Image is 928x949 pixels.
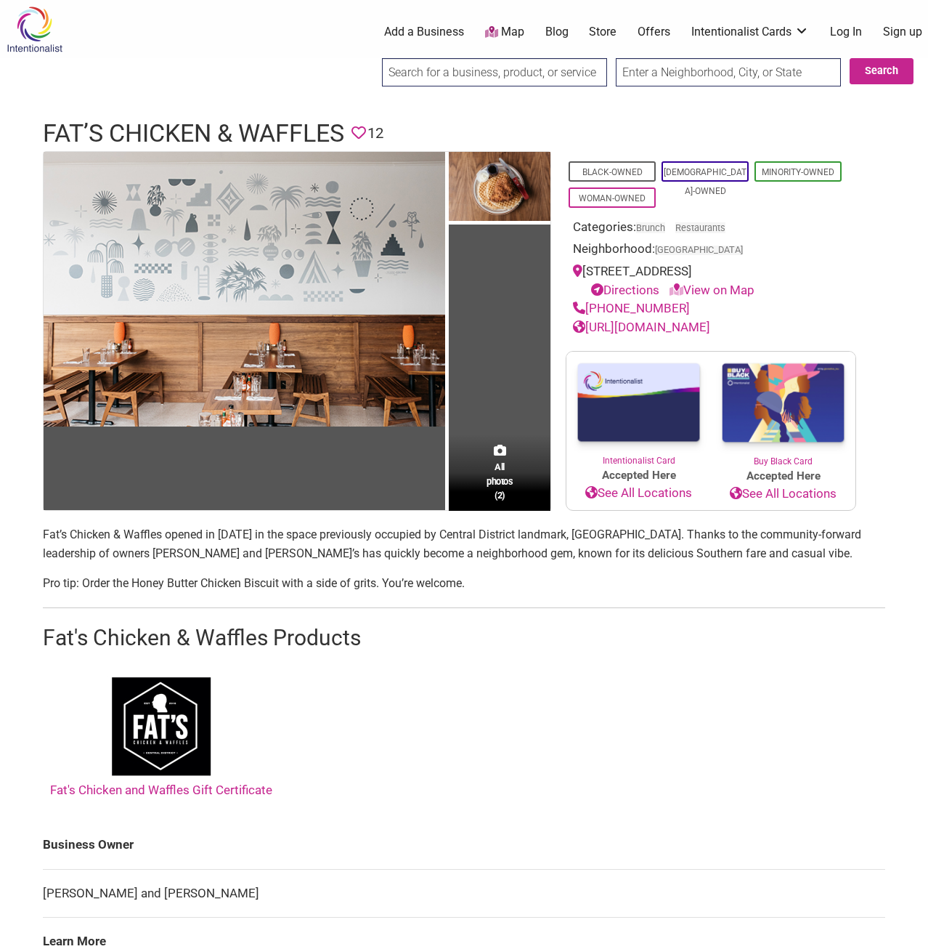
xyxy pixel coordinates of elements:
a: Fat's Chicken and Waffles Gift Certificate [50,672,272,797]
a: [DEMOGRAPHIC_DATA]-Owned [664,167,746,196]
a: Directions [591,283,659,297]
a: Brunch [636,222,665,233]
img: Intentionalist Card [566,352,711,454]
a: Intentionalist Card [566,352,711,467]
div: [STREET_ADDRESS] [573,262,849,299]
p: Fat’s Chicken & Waffles opened in [DATE] in the space previously occupied by Central District lan... [43,525,885,562]
span: Accepted Here [711,468,855,485]
a: Map [485,24,524,41]
h2: Fat's Chicken & Waffles Products [43,623,885,653]
span: Accepted Here [566,467,711,484]
a: See All Locations [566,484,711,503]
span: 12 [367,122,383,145]
div: Categories: [573,218,849,241]
a: See All Locations [711,485,855,504]
a: [PHONE_NUMBER] [573,301,690,315]
a: Restaurants [675,222,725,233]
a: Woman-Owned [579,193,646,203]
div: Neighborhood: [573,240,849,262]
a: [URL][DOMAIN_NAME] [573,320,710,334]
input: Search for a business, product, or service [382,58,607,86]
input: Enter a Neighborhood, City, or State [616,58,841,86]
td: Business Owner [43,821,885,869]
a: Store [589,24,616,40]
a: Black-Owned [582,167,643,177]
a: Add a Business [384,24,464,40]
h1: Fat’s Chicken & Waffles [43,116,344,151]
a: Offers [638,24,670,40]
img: Buy Black Card [711,352,855,455]
a: View on Map [669,283,754,297]
a: Blog [545,24,569,40]
a: Minority-Owned [762,167,834,177]
span: [GEOGRAPHIC_DATA] [655,246,743,255]
a: Intentionalist Cards [691,24,809,40]
span: All photos (2) [487,460,513,501]
a: Log In [830,24,862,40]
p: Pro tip: Order the Honey Butter Chicken Biscuit with a side of grits. You’re welcome. [43,574,885,593]
td: [PERSON_NAME] and [PERSON_NAME] [43,869,885,918]
a: Buy Black Card [711,352,855,468]
button: Search [850,58,913,84]
a: Sign up [883,24,922,40]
